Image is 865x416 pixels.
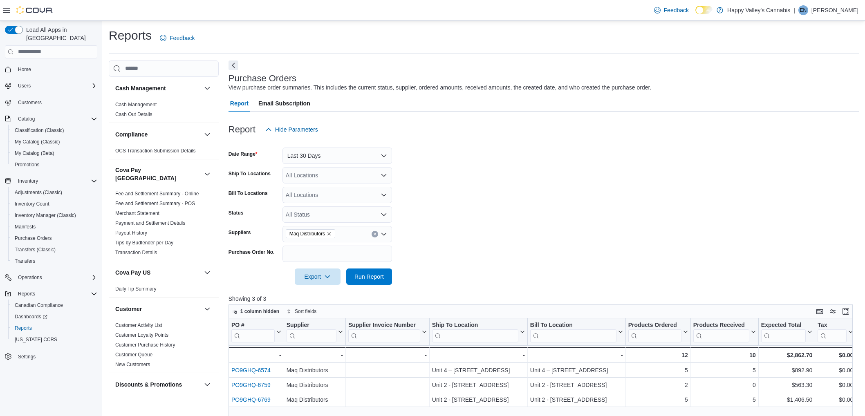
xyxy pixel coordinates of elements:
[15,224,36,230] span: Manifests
[115,332,168,338] span: Customer Loyalty Points
[15,273,97,282] span: Operations
[372,231,378,237] button: Clear input
[11,233,55,243] a: Purchase Orders
[229,190,268,197] label: Bill To Locations
[115,239,173,246] span: Tips by Budtender per Day
[115,362,150,367] a: New Customers
[11,233,97,243] span: Purchase Orders
[8,244,101,255] button: Transfers (Classic)
[2,350,101,362] button: Settings
[15,313,47,320] span: Dashboards
[11,245,59,255] a: Transfers (Classic)
[286,380,343,390] div: Maq Distributors
[8,148,101,159] button: My Catalog (Beta)
[727,5,790,15] p: Happy Valley's Cannabis
[202,83,212,93] button: Cash Management
[15,114,38,124] button: Catalog
[11,148,97,158] span: My Catalog (Beta)
[115,249,157,256] span: Transaction Details
[818,321,847,329] div: Tax
[115,322,162,329] span: Customer Activity List
[286,321,343,342] button: Supplier
[15,139,60,145] span: My Catalog (Classic)
[2,175,101,187] button: Inventory
[231,367,271,374] a: PO9GHQ-6574
[628,380,688,390] div: 2
[286,365,343,375] div: Maq Distributors
[628,350,688,360] div: 12
[11,312,97,322] span: Dashboards
[2,96,101,108] button: Customers
[11,125,97,135] span: Classification (Classic)
[15,351,97,361] span: Settings
[115,305,201,313] button: Customer
[300,268,336,285] span: Export
[229,170,271,177] label: Ship To Locations
[530,380,623,390] div: Unit 2 - [STREET_ADDRESS]
[286,321,336,329] div: Supplier
[432,380,525,390] div: Unit 2 - [STREET_ADDRESS]
[8,322,101,334] button: Reports
[115,130,201,139] button: Compliance
[109,284,219,297] div: Cova Pay US
[695,6,713,14] input: Dark Mode
[11,199,53,209] a: Inventory Count
[11,323,35,333] a: Reports
[693,395,756,405] div: 5
[286,229,335,238] span: Maq Distributors
[109,100,219,123] div: Cash Management
[229,74,296,83] h3: Purchase Orders
[115,268,201,277] button: Cova Pay US
[115,102,157,107] a: Cash Management
[11,125,67,135] a: Classification (Classic)
[381,192,387,198] button: Open list of options
[11,335,97,344] span: Washington CCRS
[18,353,36,360] span: Settings
[115,240,173,246] a: Tips by Budtender per Day
[115,361,150,368] span: New Customers
[23,26,97,42] span: Load All Apps in [GEOGRAPHIC_DATA]
[16,6,53,14] img: Cova
[115,286,157,292] span: Daily Tip Summary
[530,395,623,405] div: Unit 2 - [STREET_ADDRESS]
[11,300,66,310] a: Canadian Compliance
[432,350,525,360] div: -
[115,342,175,348] a: Customer Purchase History
[432,321,525,342] button: Ship To Location
[381,172,387,179] button: Open list of options
[15,98,45,107] a: Customers
[11,210,97,220] span: Inventory Manager (Classic)
[11,245,97,255] span: Transfers (Classic)
[15,176,41,186] button: Inventory
[115,210,159,216] a: Merchant Statement
[115,220,185,226] a: Payment and Settlement Details
[761,395,813,405] div: $1,406.50
[229,295,859,303] p: Showing 3 of 3
[295,308,316,315] span: Sort fields
[818,321,853,342] button: Tax
[8,125,101,136] button: Classification (Classic)
[115,200,195,207] span: Fee and Settlement Summary - POS
[229,151,258,157] label: Date Range
[258,95,310,112] span: Email Subscription
[15,273,45,282] button: Operations
[109,320,219,373] div: Customer
[115,166,201,182] button: Cova Pay [GEOGRAPHIC_DATA]
[15,325,32,331] span: Reports
[229,249,275,255] label: Purchase Order No.
[8,311,101,322] a: Dashboards
[202,380,212,389] button: Discounts & Promotions
[109,146,219,159] div: Compliance
[18,99,42,106] span: Customers
[15,114,97,124] span: Catalog
[11,160,43,170] a: Promotions
[8,221,101,233] button: Manifests
[115,190,199,197] span: Fee and Settlement Summary - Online
[115,351,152,358] span: Customer Queue
[828,306,838,316] button: Display options
[275,125,318,134] span: Hide Parameters
[818,380,853,390] div: $0.00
